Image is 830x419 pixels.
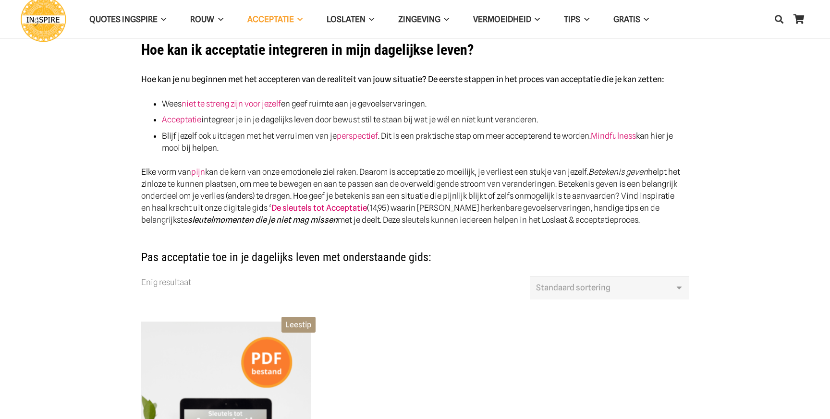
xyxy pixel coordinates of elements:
a: De sleutels tot Acceptatie [271,203,367,213]
h1: Hoe kan ik acceptatie integreren in mijn dagelijkse leven? [141,38,681,61]
a: QUOTES INGSPIREQUOTES INGSPIRE Menu [77,7,178,32]
h2: Pas acceptatie toe in je dagelijks leven met onderstaande gids: [141,239,681,264]
strong: Hoe kan je nu beginnen met het accepteren van de realiteit van jouw situatie? De eerste stappen i... [141,74,664,84]
span: Acceptatie Menu [294,7,303,31]
a: ZingevingZingeving Menu [386,7,461,32]
a: VERMOEIDHEIDVERMOEIDHEID Menu [461,7,552,32]
span: GRATIS [613,14,640,24]
span: TIPS Menu [580,7,589,31]
a: Acceptatie [162,115,201,124]
span: GRATIS Menu [640,7,649,31]
a: Mindfulness [591,131,636,141]
span: Zingeving [398,14,440,24]
a: AcceptatieAcceptatie Menu [235,7,315,32]
a: Zoeken [769,7,789,31]
span: QUOTES INGSPIRE Menu [158,7,166,31]
a: niet te streng zijn voor jezelf [182,99,281,108]
span: ROUW [190,14,214,24]
span: QUOTES INGSPIRE [89,14,158,24]
a: LoslatenLoslaten Menu [315,7,386,32]
li: Blijf jezelf ook uitdagen met het verruimen van je . Dit is een praktische stap om meer acceptere... [162,130,681,154]
span: Loslaten [327,14,366,24]
span: VERMOEIDHEID [473,14,531,24]
li: Wees en geef ruimte aan je gevoelservaringen. [162,98,681,110]
span: VERMOEIDHEID Menu [531,7,540,31]
a: TIPSTIPS Menu [552,7,601,32]
p: Enig resultaat [141,276,191,288]
select: Winkelbestelling [530,276,689,299]
a: pijn [191,167,205,177]
span: TIPS [564,14,580,24]
a: GRATISGRATIS Menu [601,7,661,32]
strong: sleutelmomenten die je niet mag missen [188,215,338,225]
em: Betekenis geven [588,167,648,177]
span: Loslaten Menu [366,7,374,31]
span: Acceptatie [247,14,294,24]
span: ROUW Menu [214,7,223,31]
a: perspectief [337,131,378,141]
a: ROUWROUW Menu [178,7,235,32]
p: Elke vorm van kan de kern van onze emotionele ziel raken. Daarom is acceptatie zo moeilijk, je ve... [141,166,681,226]
li: integreer je in je dagelijks leven door bewust stil te staan bij wat je wél en níet kunt veranderen. [162,114,681,126]
span: Zingeving Menu [440,7,449,31]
